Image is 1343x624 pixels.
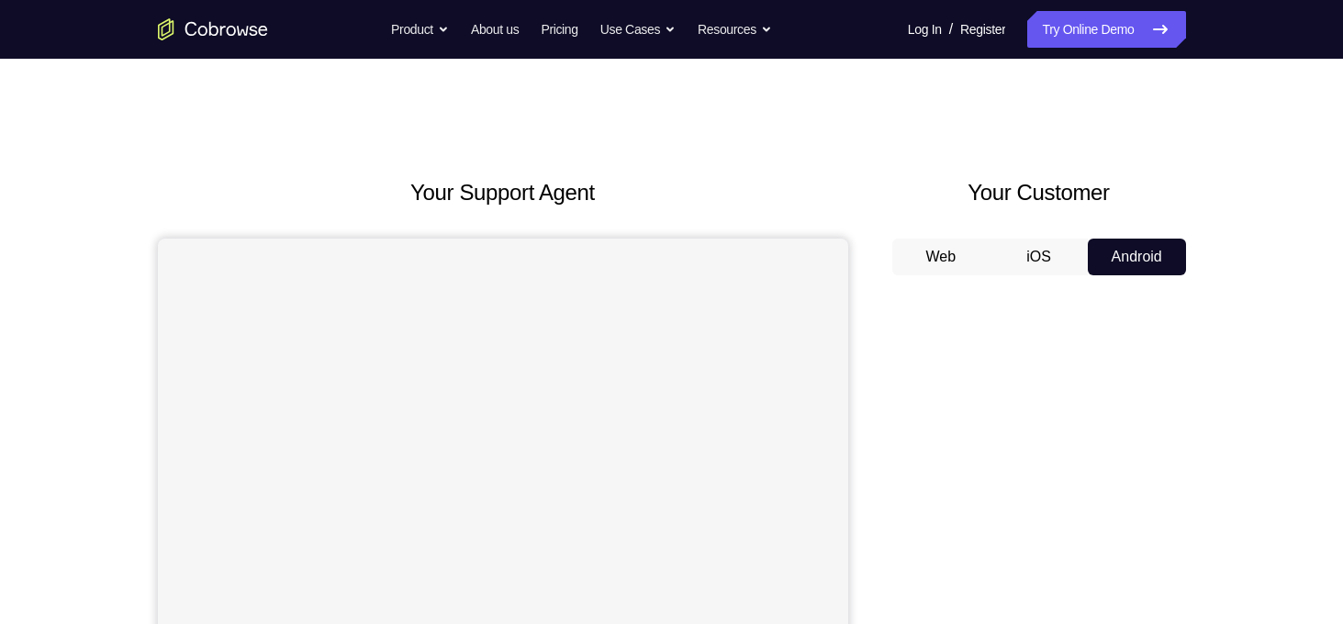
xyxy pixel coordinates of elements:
[960,11,1005,48] a: Register
[990,239,1088,275] button: iOS
[1027,11,1185,48] a: Try Online Demo
[892,239,990,275] button: Web
[158,18,268,40] a: Go to the home page
[949,18,953,40] span: /
[541,11,577,48] a: Pricing
[698,11,772,48] button: Resources
[1088,239,1186,275] button: Android
[471,11,519,48] a: About us
[892,176,1186,209] h2: Your Customer
[600,11,676,48] button: Use Cases
[158,176,848,209] h2: Your Support Agent
[391,11,449,48] button: Product
[908,11,942,48] a: Log In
